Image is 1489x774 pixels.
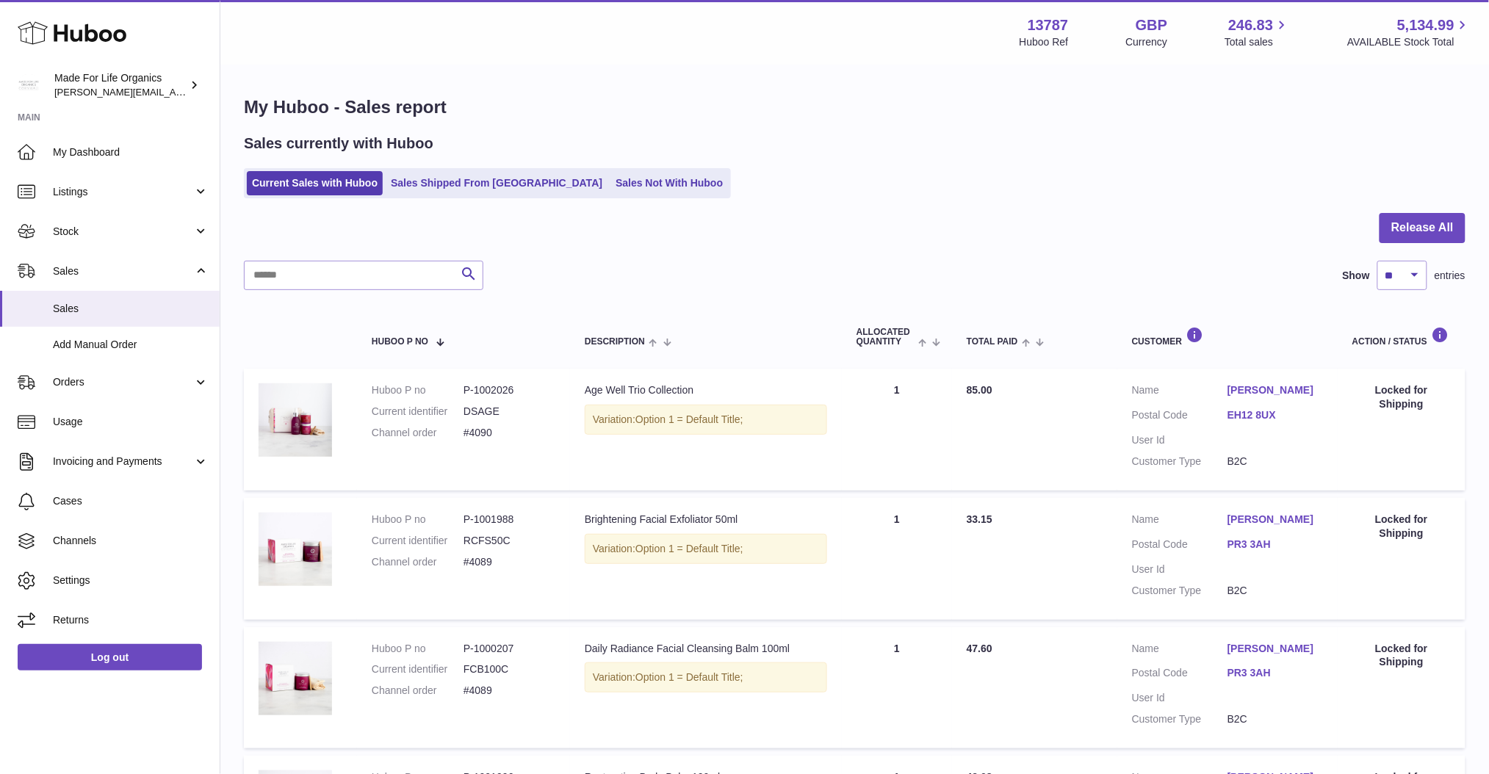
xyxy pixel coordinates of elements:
[1352,642,1451,670] div: Locked for Shipping
[1225,15,1290,49] a: 246.83 Total sales
[585,337,645,347] span: Description
[1132,666,1227,684] dt: Postal Code
[1347,15,1471,49] a: 5,134.99 AVAILABLE Stock Total
[1132,538,1227,555] dt: Postal Code
[857,328,915,347] span: ALLOCATED Quantity
[1227,712,1323,726] dd: B2C
[464,534,555,548] dd: RCFS50C
[842,498,952,620] td: 1
[1126,35,1168,49] div: Currency
[372,405,464,419] dt: Current identifier
[842,369,952,491] td: 1
[842,627,952,749] td: 1
[372,426,464,440] dt: Channel order
[1132,433,1227,447] dt: User Id
[464,642,555,656] dd: P-1000207
[1225,35,1290,49] span: Total sales
[1352,383,1451,411] div: Locked for Shipping
[372,662,464,676] dt: Current identifier
[1028,15,1069,35] strong: 13787
[464,383,555,397] dd: P-1002026
[967,337,1018,347] span: Total paid
[18,644,202,670] a: Log out
[1020,35,1069,49] div: Huboo Ref
[1136,15,1167,35] strong: GBP
[259,513,332,586] img: brightening-facial-exfoliator-50ml-rcfs50c-1.jpg
[1132,712,1227,726] dt: Customer Type
[1435,269,1465,283] span: entries
[1132,327,1323,347] div: Customer
[53,185,193,199] span: Listings
[967,384,992,396] span: 85.00
[372,383,464,397] dt: Huboo P no
[1132,383,1227,401] dt: Name
[1228,15,1273,35] span: 246.83
[464,662,555,676] dd: FCB100C
[372,534,464,548] dt: Current identifier
[54,86,373,98] span: [PERSON_NAME][EMAIL_ADDRESS][PERSON_NAME][DOMAIN_NAME]
[53,534,209,548] span: Channels
[54,71,187,99] div: Made For Life Organics
[635,413,743,425] span: Option 1 = Default Title;
[464,405,555,419] dd: DSAGE
[386,171,608,195] a: Sales Shipped From [GEOGRAPHIC_DATA]
[18,74,40,96] img: geoff.winwood@madeforlifeorganics.com
[1132,642,1227,659] dt: Name
[464,513,555,527] dd: P-1001988
[585,534,827,564] div: Variation:
[53,375,193,389] span: Orders
[1352,513,1451,540] div: Locked for Shipping
[1132,584,1227,598] dt: Customer Type
[53,574,209,587] span: Settings
[1227,383,1323,397] a: [PERSON_NAME]
[372,642,464,656] dt: Huboo P no
[967,643,992,654] span: 47.60
[1227,455,1323,469] dd: B2C
[244,134,433,153] h2: Sales currently with Huboo
[1347,35,1471,49] span: AVAILABLE Stock Total
[464,555,555,569] dd: #4089
[635,671,743,683] span: Option 1 = Default Title;
[372,555,464,569] dt: Channel order
[464,684,555,698] dd: #4089
[1227,642,1323,656] a: [PERSON_NAME]
[247,171,383,195] a: Current Sales with Huboo
[585,642,827,656] div: Daily Radiance Facial Cleansing Balm 100ml
[1227,408,1323,422] a: EH12 8UX
[53,264,193,278] span: Sales
[967,513,992,525] span: 33.15
[372,337,428,347] span: Huboo P no
[1132,513,1227,530] dt: Name
[464,426,555,440] dd: #4090
[610,171,728,195] a: Sales Not With Huboo
[53,415,209,429] span: Usage
[1227,538,1323,551] a: PR3 3AH
[635,543,743,554] span: Option 1 = Default Title;
[585,383,827,397] div: Age Well Trio Collection
[53,338,209,352] span: Add Manual Order
[1227,666,1323,680] a: PR3 3AH
[53,455,193,469] span: Invoicing and Payments
[53,302,209,316] span: Sales
[585,405,827,435] div: Variation:
[372,513,464,527] dt: Huboo P no
[1132,691,1227,705] dt: User Id
[1132,408,1227,426] dt: Postal Code
[53,613,209,627] span: Returns
[372,684,464,698] dt: Channel order
[1132,455,1227,469] dt: Customer Type
[1132,563,1227,576] dt: User Id
[1227,584,1323,598] dd: B2C
[1380,213,1465,243] button: Release All
[1227,513,1323,527] a: [PERSON_NAME]
[53,494,209,508] span: Cases
[585,662,827,692] div: Variation:
[1397,15,1454,35] span: 5,134.99
[259,383,332,457] img: age-well-trio-collection-dsage-1.jpg
[1343,269,1370,283] label: Show
[1352,327,1451,347] div: Action / Status
[53,145,209,159] span: My Dashboard
[585,513,827,527] div: Brightening Facial Exfoliator 50ml
[244,95,1465,119] h1: My Huboo - Sales report
[259,642,332,715] img: daily-radiance-facial-cleansing-balm-100ml-fcb100c-1_995858cb-a846-4b22-a335-6d27998d1aea.jpg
